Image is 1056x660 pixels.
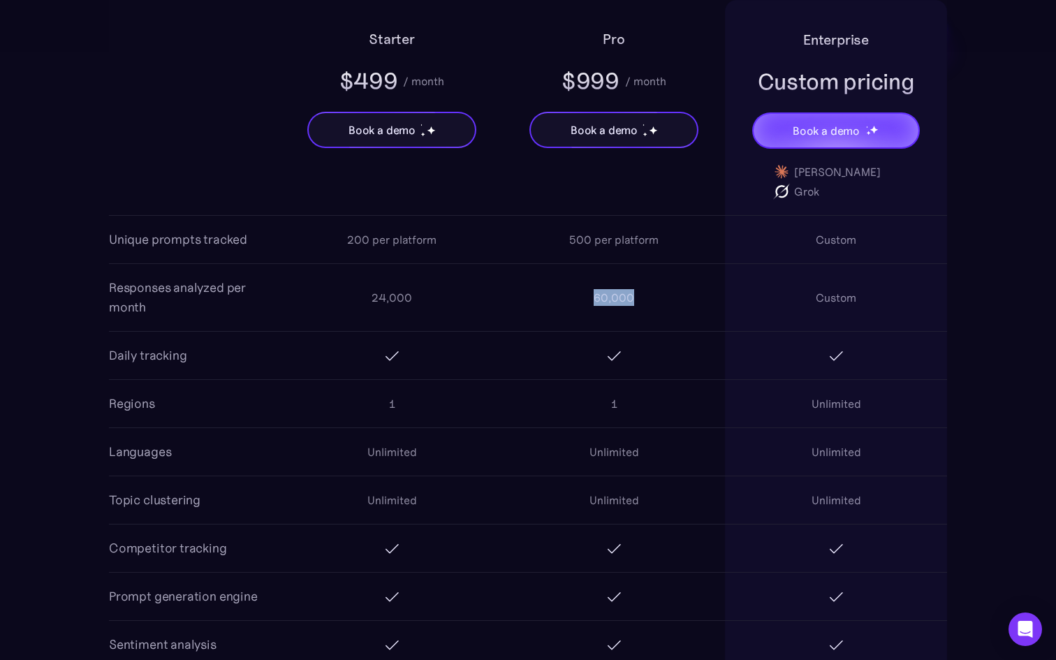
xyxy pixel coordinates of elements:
div: Topic clustering [109,490,200,510]
div: 24,000 [372,289,412,306]
div: / month [403,73,444,89]
div: 500 per platform [569,231,659,248]
div: $999 [562,66,619,96]
div: [PERSON_NAME] [794,163,881,180]
div: Grok [794,183,819,200]
div: Unlimited [367,492,417,508]
div: Book a demo [349,122,416,138]
div: Unlimited [812,395,861,412]
img: star [420,132,425,137]
div: Custom pricing [758,66,915,97]
div: 200 per platform [347,231,437,248]
div: 1 [611,395,617,412]
div: Languages [109,442,171,462]
img: star [649,126,658,135]
div: Unlimited [589,492,639,508]
div: Sentiment analysis [109,635,217,654]
a: Book a demostarstarstar [752,112,920,149]
div: Unlimited [812,443,861,460]
div: / month [625,73,666,89]
div: Unlimited [367,443,417,460]
img: star [870,125,879,134]
div: Unlimited [589,443,639,460]
img: star [643,124,645,126]
div: $499 [339,66,398,96]
div: Regions [109,394,155,413]
div: Open Intercom Messenger [1009,613,1042,646]
div: Unique prompts tracked [109,230,247,249]
div: Daily tracking [109,346,186,365]
h2: Starter [369,28,415,50]
div: Book a demo [571,122,638,138]
img: star [866,131,871,135]
img: star [420,124,423,126]
div: Competitor tracking [109,538,227,558]
img: star [643,132,647,137]
a: Book a demostarstarstar [529,112,698,148]
div: Prompt generation engine [109,587,258,606]
div: 60,000 [594,289,634,306]
div: Custom [816,231,856,248]
div: Unlimited [812,492,861,508]
a: Book a demostarstarstar [307,112,476,148]
img: star [427,126,436,135]
div: Responses analyzed per month [109,278,281,317]
h2: Enterprise [803,29,869,51]
img: star [866,126,868,128]
div: 1 [389,395,395,412]
h2: Pro [603,28,624,50]
div: Book a demo [793,122,860,139]
div: Custom [816,289,856,306]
